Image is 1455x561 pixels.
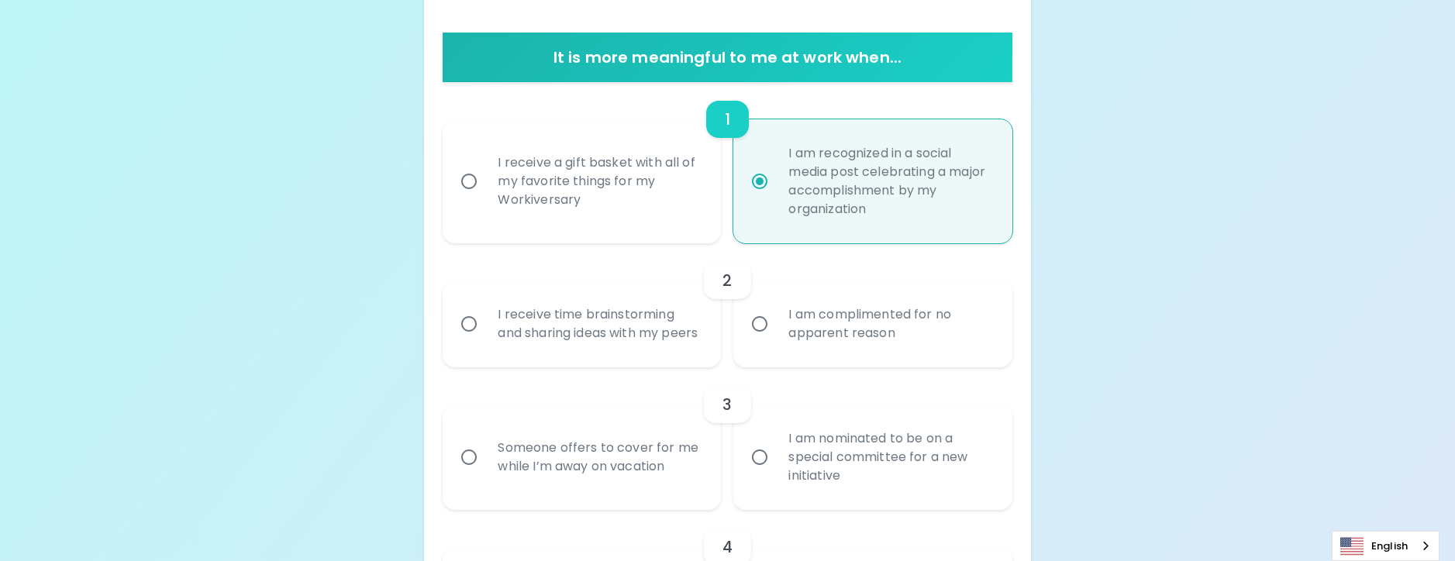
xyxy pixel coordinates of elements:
div: I receive a gift basket with all of my favorite things for my Workiversary [485,135,712,228]
aside: Language selected: English [1332,531,1439,561]
div: Language [1332,531,1439,561]
h6: It is more meaningful to me at work when... [449,45,1005,70]
h6: 4 [722,535,733,559]
h6: 3 [722,392,732,417]
a: English [1333,532,1439,560]
div: I am complimented for no apparent reason [776,287,1003,361]
div: choice-group-check [443,243,1012,367]
div: Someone offers to cover for me while I’m away on vacation [485,420,712,494]
h6: 1 [725,107,730,132]
div: I am nominated to be on a special committee for a new initiative [776,411,1003,504]
h6: 2 [722,268,732,293]
div: I am recognized in a social media post celebrating a major accomplishment by my organization [776,126,1003,237]
div: choice-group-check [443,367,1012,510]
div: choice-group-check [443,82,1012,243]
div: I receive time brainstorming and sharing ideas with my peers [485,287,712,361]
